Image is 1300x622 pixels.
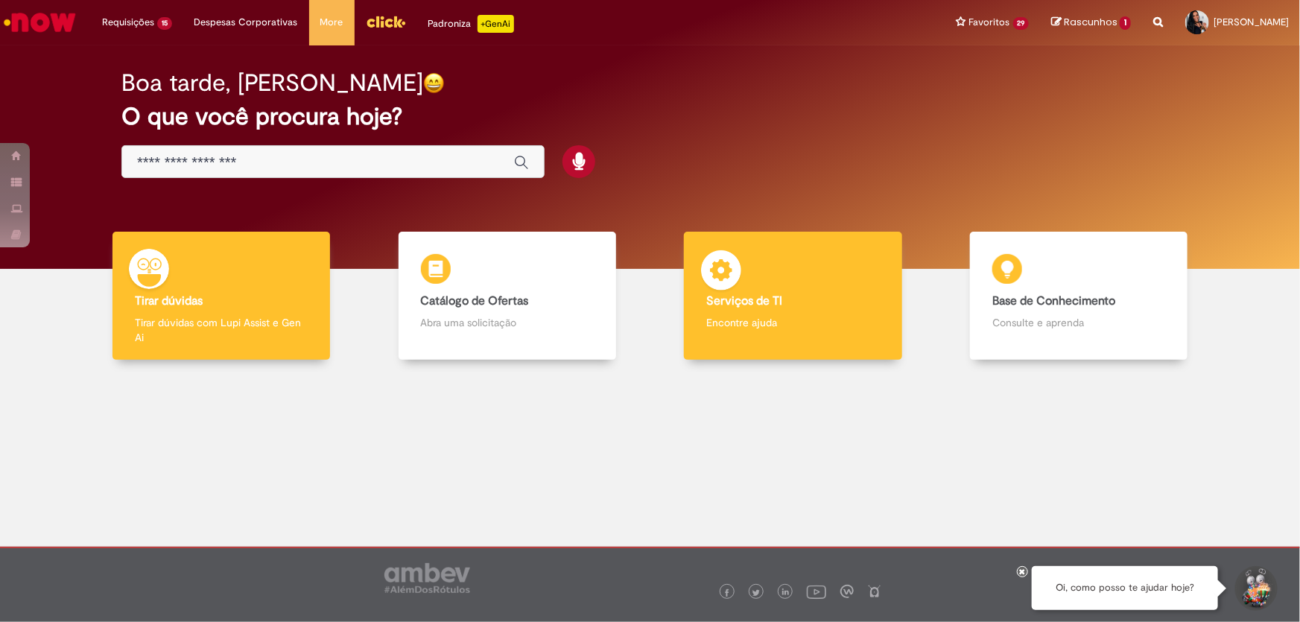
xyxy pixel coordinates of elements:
h2: Boa tarde, [PERSON_NAME] [121,70,423,96]
span: 1 [1120,16,1131,30]
span: Favoritos [969,15,1010,30]
b: Base de Conhecimento [992,293,1115,308]
img: logo_footer_twitter.png [752,589,760,597]
img: logo_footer_naosei.png [868,585,881,598]
b: Serviços de TI [706,293,782,308]
a: Base de Conhecimento Consulte e aprenda [936,232,1222,361]
span: More [320,15,343,30]
span: 15 [157,17,172,30]
a: Tirar dúvidas Tirar dúvidas com Lupi Assist e Gen Ai [78,232,364,361]
span: Requisições [102,15,154,30]
p: Encontre ajuda [706,315,879,330]
button: Iniciar Conversa de Suporte [1233,566,1278,611]
b: Tirar dúvidas [135,293,203,308]
span: [PERSON_NAME] [1214,16,1289,28]
span: Rascunhos [1064,15,1117,29]
img: logo_footer_ambev_rotulo_gray.png [384,563,470,593]
h2: O que você procura hoje? [121,104,1179,130]
p: +GenAi [478,15,514,33]
div: Oi, como posso te ajudar hoje? [1032,566,1218,610]
p: Abra uma solicitação [421,315,594,330]
img: happy-face.png [423,72,445,94]
img: logo_footer_workplace.png [840,585,854,598]
div: Padroniza [428,15,514,33]
img: logo_footer_youtube.png [807,582,826,601]
b: Catálogo de Ofertas [421,293,529,308]
img: logo_footer_facebook.png [723,589,731,597]
a: Catálogo de Ofertas Abra uma solicitação [364,232,650,361]
a: Rascunhos [1051,16,1131,30]
p: Consulte e aprenda [992,315,1165,330]
img: logo_footer_linkedin.png [782,588,790,597]
a: Serviços de TI Encontre ajuda [650,232,936,361]
p: Tirar dúvidas com Lupi Assist e Gen Ai [135,315,308,345]
span: 29 [1013,17,1030,30]
img: click_logo_yellow_360x200.png [366,10,406,33]
span: Despesas Corporativas [194,15,298,30]
img: ServiceNow [1,7,78,37]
